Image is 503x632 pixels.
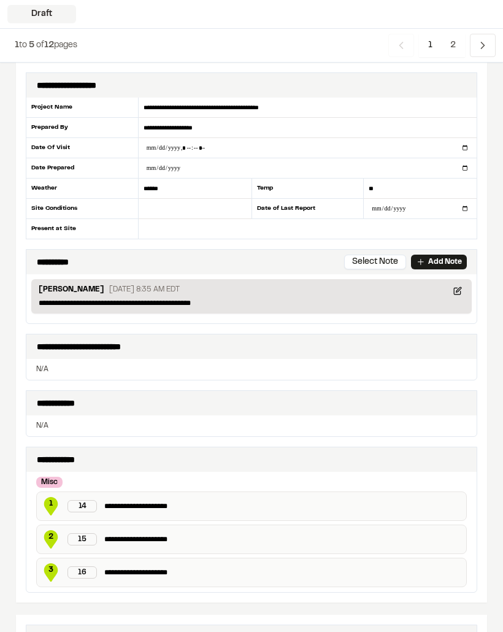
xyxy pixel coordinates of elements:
p: to of pages [15,39,77,52]
span: 12 [44,42,54,49]
div: Misc [36,477,63,488]
p: N/A [36,420,467,431]
div: Weather [26,179,139,199]
span: 1 [42,498,60,509]
p: [PERSON_NAME] [39,284,104,298]
p: [DATE] 8:35 AM EDT [109,284,180,295]
button: Select Note [344,255,406,269]
div: Temp [251,179,364,199]
span: 1 [419,34,442,57]
span: 2 [441,34,465,57]
nav: Navigation [388,34,496,57]
div: 14 [67,500,97,512]
div: Project Name [26,98,139,118]
div: Date of Last Report [251,199,364,219]
div: 16 [67,566,97,579]
span: 3 [42,565,60,576]
span: 1 [15,42,19,49]
div: Date Prepared [26,158,139,179]
span: 2 [42,531,60,542]
p: N/A [36,364,467,375]
div: Present at Site [26,219,139,239]
p: Add Note [428,256,462,268]
div: Site Conditions [26,199,139,219]
div: Draft [7,5,76,23]
div: Prepared By [26,118,139,138]
div: 15 [67,533,97,545]
div: Date Of Visit [26,138,139,158]
span: 5 [29,42,34,49]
